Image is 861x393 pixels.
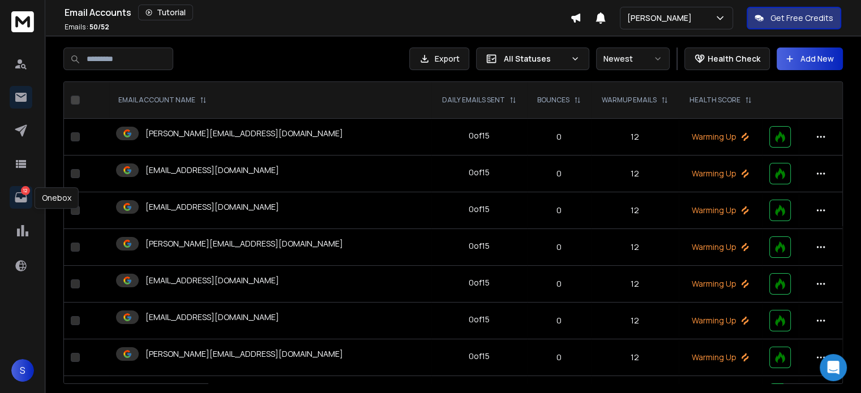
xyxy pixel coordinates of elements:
[770,12,833,24] p: Get Free Credits
[118,96,207,105] div: EMAIL ACCOUNT NAME
[534,241,584,253] p: 0
[469,204,490,215] div: 0 of 15
[820,354,847,381] div: Open Intercom Messenger
[686,315,756,326] p: Warming Up
[534,315,584,326] p: 0
[469,314,490,325] div: 0 of 15
[591,156,679,192] td: 12
[35,187,79,209] div: Onebox
[469,167,490,178] div: 0 of 15
[409,47,469,70] button: Export
[591,339,679,376] td: 12
[469,240,490,252] div: 0 of 15
[686,205,756,216] p: Warming Up
[591,119,679,156] td: 12
[145,275,279,286] p: [EMAIL_ADDRESS][DOMAIN_NAME]
[504,53,566,64] p: All Statuses
[145,348,343,360] p: [PERSON_NAME][EMAIL_ADDRESS][DOMAIN_NAME]
[21,186,30,195] p: 12
[534,278,584,290] p: 0
[686,278,756,290] p: Warming Up
[65,5,570,20] div: Email Accounts
[686,168,756,179] p: Warming Up
[596,47,670,70] button: Newest
[686,131,756,142] p: Warming Up
[469,130,490,141] div: 0 of 15
[534,205,584,216] p: 0
[777,47,843,70] button: Add New
[591,192,679,229] td: 12
[10,186,32,209] a: 12
[145,238,343,249] p: [PERSON_NAME][EMAIL_ADDRESS][DOMAIN_NAME]
[591,303,679,339] td: 12
[469,277,490,288] div: 0 of 15
[591,229,679,266] td: 12
[684,47,770,70] button: Health Check
[534,352,584,363] p: 0
[686,241,756,253] p: Warming Up
[145,312,279,323] p: [EMAIL_ADDRESS][DOMAIN_NAME]
[442,96,505,105] p: DAILY EMAILS SENT
[534,131,584,142] p: 0
[65,23,109,32] p: Emails :
[138,5,193,20] button: Tutorial
[89,22,109,32] span: 50 / 52
[537,96,569,105] p: BOUNCES
[534,168,584,179] p: 0
[686,352,756,363] p: Warming Up
[11,359,34,382] button: S
[469,351,490,362] div: 0 of 15
[145,128,343,139] p: [PERSON_NAME][EMAIL_ADDRESS][DOMAIN_NAME]
[627,12,696,24] p: [PERSON_NAME]
[602,96,657,105] p: WARMUP EMAILS
[747,7,841,29] button: Get Free Credits
[689,96,740,105] p: HEALTH SCORE
[145,165,279,176] p: [EMAIL_ADDRESS][DOMAIN_NAME]
[591,266,679,303] td: 12
[145,201,279,213] p: [EMAIL_ADDRESS][DOMAIN_NAME]
[708,53,760,64] p: Health Check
